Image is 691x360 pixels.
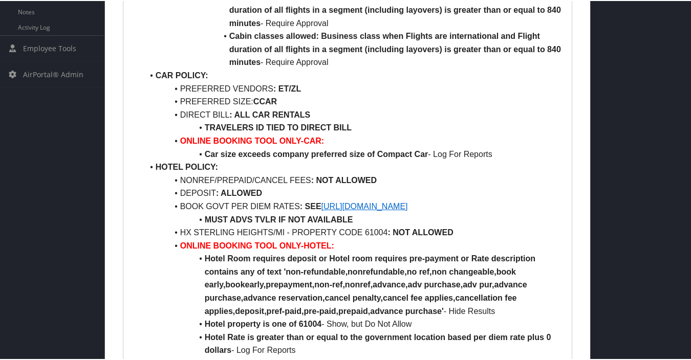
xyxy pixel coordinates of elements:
[156,70,208,79] strong: CAR POLICY:
[229,109,310,118] strong: : ALL CAR RENTALS
[143,199,565,212] li: BOOK GOVT PER DIEM RATES
[143,147,565,160] li: - Log For Reports
[205,332,553,354] strong: Hotel Rate is greater than or equal to the government location based per diem rate plus 0 dollars
[143,173,565,186] li: NONREF/PREPAID/CANCEL FEES
[143,225,565,238] li: HX STERLING HEIGHTS/MI - PROPERTY CODE 61004
[143,29,565,68] li: - Require Approval
[229,31,564,65] strong: Cabin classes allowed: Business class when Flights are international and Flight duration of all f...
[143,186,565,199] li: DEPOSIT
[180,136,325,144] strong: ONLINE BOOKING TOOL ONLY-CAR:
[205,122,352,131] strong: TRAVELERS ID TIED TO DIRECT BILL
[278,83,301,92] strong: ET/ZL
[143,94,565,107] li: PREFERRED SIZE:
[321,201,408,210] a: [URL][DOMAIN_NAME]
[205,253,538,314] strong: Hotel Room requires deposit or Hotel room requires pre-payment or Rate description contains any o...
[143,251,565,317] li: - Hide Results
[311,175,377,184] strong: : NOT ALLOWED
[143,81,565,95] li: PREFERRED VENDORS
[156,162,218,170] strong: HOTEL POLICY:
[180,240,334,249] strong: ONLINE BOOKING TOOL ONLY-HOTEL:
[143,317,565,330] li: - Show, but Do Not Allow
[143,330,565,356] li: - Log For Reports
[273,83,276,92] strong: :
[300,201,321,210] strong: : SEE
[387,227,453,236] strong: : NOT ALLOWED
[205,214,353,223] strong: MUST ADVS TVLR IF NOT AVAILABLE
[143,107,565,121] li: DIRECT BILL
[205,319,322,327] strong: Hotel property is one of 61004
[253,96,277,105] strong: CCAR
[205,149,428,157] strong: Car size exceeds company preferred size of Compact Car
[216,188,262,196] strong: : ALLOWED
